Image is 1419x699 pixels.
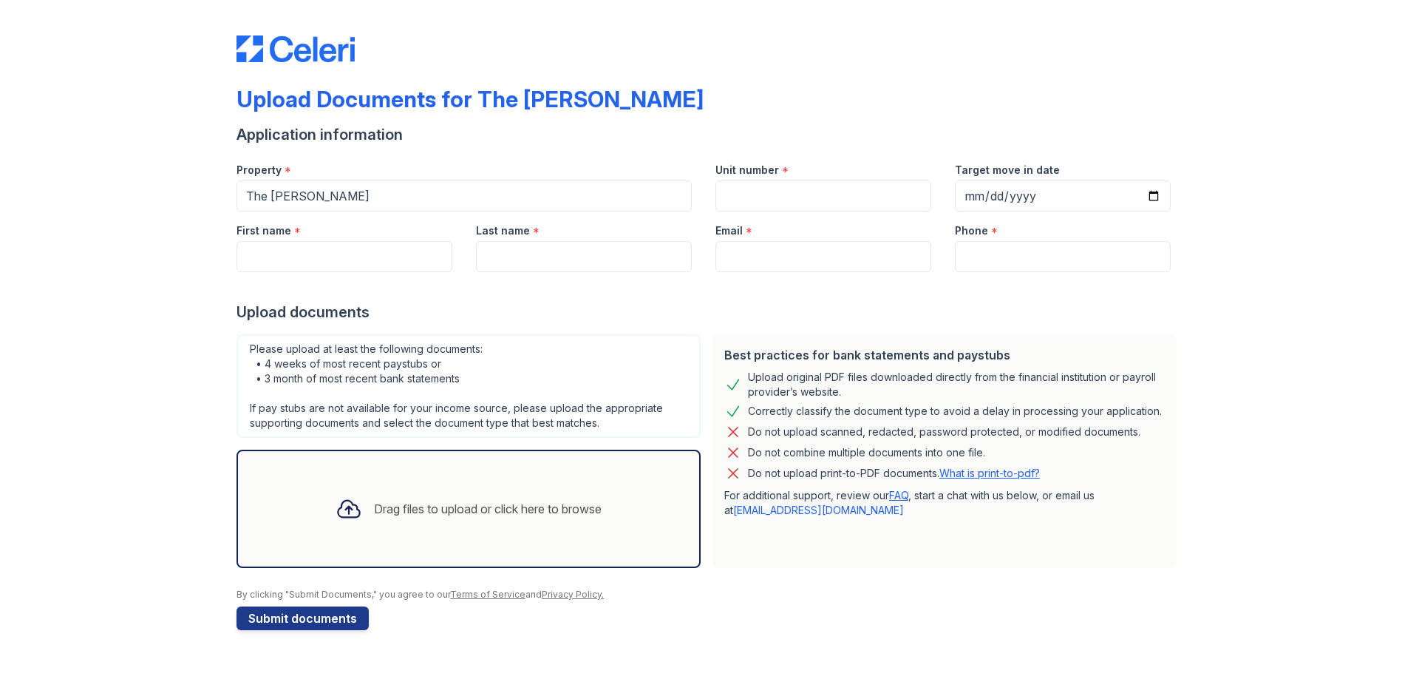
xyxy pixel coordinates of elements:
div: Application information [236,124,1182,145]
div: Best practices for bank statements and paystubs [724,346,1165,364]
div: By clicking "Submit Documents," you agree to our and [236,589,1182,601]
label: Target move in date [955,163,1060,178]
div: Upload Documents for The [PERSON_NAME] [236,86,704,112]
button: Submit documents [236,607,369,630]
label: Last name [476,223,530,238]
a: [EMAIL_ADDRESS][DOMAIN_NAME] [733,504,904,516]
div: Correctly classify the document type to avoid a delay in processing your application. [748,402,1162,420]
div: Do not upload scanned, redacted, password protected, or modified documents. [748,423,1140,441]
div: Upload documents [236,302,1182,323]
label: Email [715,223,743,238]
a: FAQ [889,489,908,502]
label: Unit number [715,163,779,178]
label: First name [236,223,291,238]
p: For additional support, review our , start a chat with us below, or email us at [724,488,1165,518]
a: What is print-to-pdf? [939,467,1040,479]
p: Do not upload print-to-PDF documents. [748,466,1040,481]
a: Terms of Service [450,589,525,600]
div: Drag files to upload or click here to browse [374,500,602,518]
a: Privacy Policy. [542,589,604,600]
label: Phone [955,223,988,238]
div: Upload original PDF files downloaded directly from the financial institution or payroll provider’... [748,370,1165,399]
label: Property [236,163,282,178]
div: Do not combine multiple documents into one file. [748,444,985,462]
div: Please upload at least the following documents: • 4 weeks of most recent paystubs or • 3 month of... [236,334,701,438]
img: CE_Logo_Blue-a8612792a0a2168367f1c8372b55b34899dd931a85d93a1a3d3e32e68fde9ad4.png [236,36,355,62]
